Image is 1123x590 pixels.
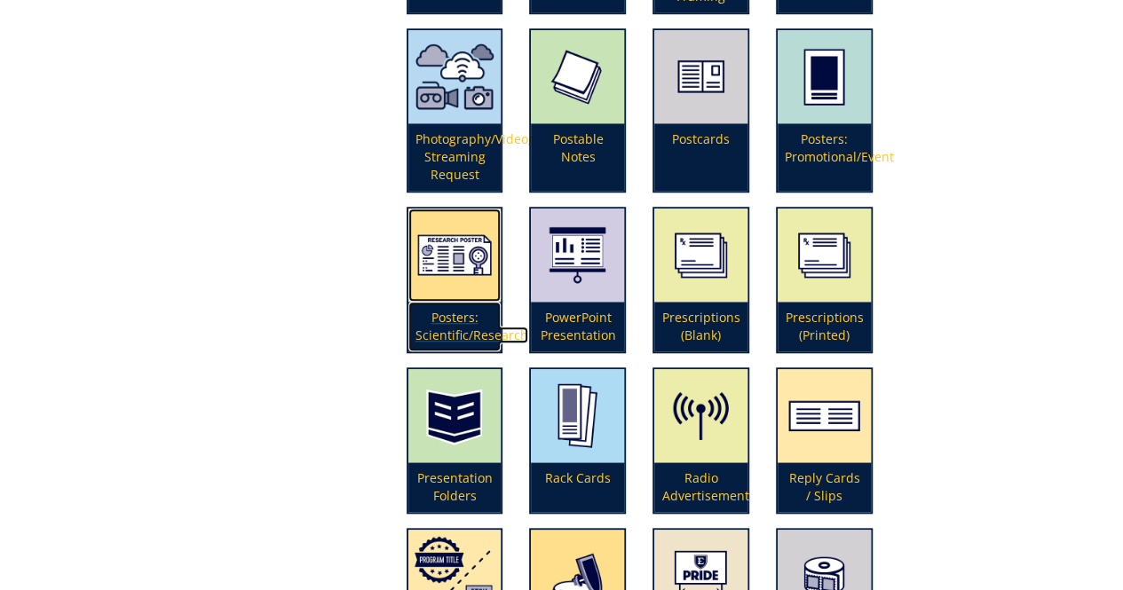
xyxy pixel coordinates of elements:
a: Posters: Promotional/Event [778,30,871,191]
img: rack-cards-59492a653cf634.38175772.png [531,369,624,462]
img: poster-promotional-5949293418faa6.02706653.png [778,30,871,123]
p: Prescriptions (Printed) [778,302,871,351]
a: Posters: Scientific/Research [408,208,502,351]
a: Postable Notes [531,30,624,191]
p: Postcards [654,123,747,191]
img: posters-scientific-5aa5927cecefc5.90805739.png [408,208,502,302]
a: Presentation Folders [408,369,502,512]
img: reply-cards-598393db32d673.34949246.png [778,369,871,462]
a: Reply Cards / Slips [778,369,871,512]
p: PowerPoint Presentation [531,302,624,351]
img: post-it-note-5949284106b3d7.11248848.png [531,30,624,123]
p: Rack Cards [531,462,624,512]
img: postcard-59839371c99131.37464241.png [654,30,747,123]
p: Postable Notes [531,123,624,191]
a: Prescriptions (Blank) [654,208,747,351]
p: Posters: Scientific/Research [408,302,502,351]
img: prescription-pads-594929dacd5317.41259872.png [778,208,871,302]
a: Rack Cards [531,369,624,512]
img: folders-5949219d3e5475.27030474.png [408,369,502,462]
p: Presentation Folders [408,462,502,512]
a: Postcards [654,30,747,191]
p: Radio Advertisement [654,462,747,512]
p: Reply Cards / Slips [778,462,871,512]
a: Radio Advertisement [654,369,747,512]
a: Prescriptions (Printed) [778,208,871,351]
img: blank%20prescriptions-655685b7a02444.91910750.png [654,208,747,302]
p: Posters: Promotional/Event [778,123,871,191]
img: photography%20videography%20or%20live%20streaming-62c5f5a2188136.97296614.png [408,30,502,123]
p: Prescriptions (Blank) [654,302,747,351]
a: Photography/Videography/Live Streaming Request [408,30,502,191]
img: radio-5a6255f45b2222.66064869.png [654,369,747,462]
p: Photography/Videography/Live Streaming Request [408,123,502,191]
a: PowerPoint Presentation [531,208,624,351]
img: powerpoint-presentation-5949298d3aa018.35992224.png [531,208,624,302]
